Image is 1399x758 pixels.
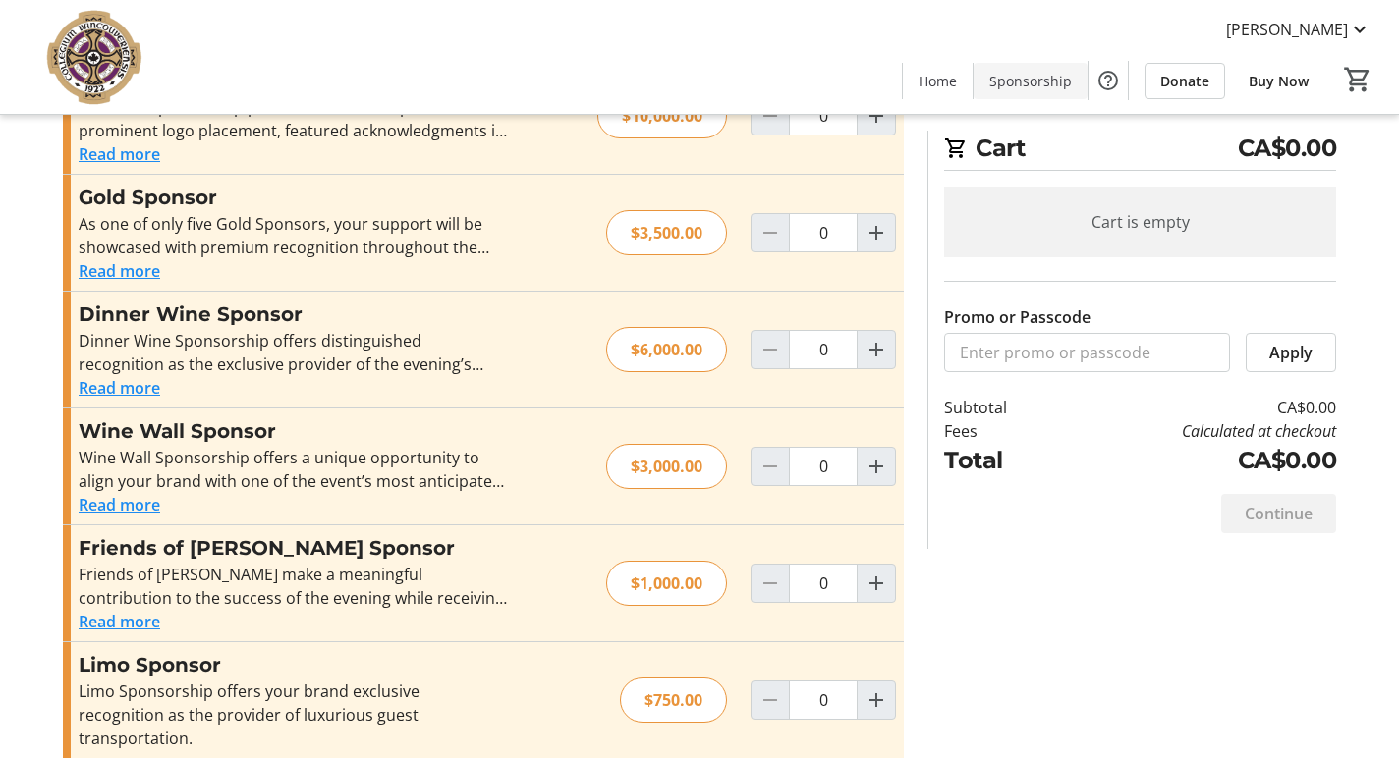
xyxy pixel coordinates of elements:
div: Limo Sponsorship offers your brand exclusive recognition as the provider of luxurious guest trans... [79,679,508,750]
button: Read more [79,259,160,283]
td: CA$0.00 [1058,396,1336,419]
button: Increment by one [858,565,895,602]
span: Home [919,71,957,91]
button: Increment by one [858,214,895,251]
h3: Gold Sponsor [79,183,508,212]
input: Platinum Sponsor Quantity [789,96,858,135]
span: CA$0.00 [1238,131,1337,166]
button: Read more [79,142,160,166]
h3: Wine Wall Sponsor [79,416,508,446]
td: Total [944,443,1058,478]
button: Increment by one [858,97,895,135]
input: Gold Sponsor Quantity [789,213,858,252]
span: [PERSON_NAME] [1226,18,1348,41]
h3: Friends of [PERSON_NAME] Sponsor [79,533,508,563]
button: Increment by one [858,448,895,485]
h3: Dinner Wine Sponsor [79,299,508,329]
button: Increment by one [858,331,895,368]
label: Promo or Passcode [944,305,1091,329]
td: CA$0.00 [1058,443,1336,478]
button: Increment by one [858,681,895,719]
button: Help [1089,61,1128,100]
a: Home [903,63,973,99]
div: Wine Wall Sponsorship offers a unique opportunity to align your brand with one of the event’s mos... [79,446,508,493]
td: Subtotal [944,396,1058,419]
input: Dinner Wine Sponsor Quantity [789,330,858,369]
input: Limo Sponsor Quantity [789,680,858,720]
div: Cart is empty [944,187,1336,257]
div: $3,500.00 [606,210,727,255]
button: Read more [79,610,160,633]
div: $1,000.00 [606,561,727,606]
span: Sponsorship [989,71,1072,91]
div: Dinner Wine Sponsorship offers distinguished recognition as the exclusive provider of the evening... [79,329,508,376]
button: Cart [1340,62,1375,97]
input: Wine Wall Sponsor Quantity [789,447,858,486]
h3: Limo Sponsor [79,650,508,679]
input: Friends of Finnegan Sponsor Quantity [789,564,858,603]
img: VC Parent Association's Logo [12,8,187,106]
div: As one of only five Gold Sponsors, your support will be showcased with premium recognition throug... [79,212,508,259]
button: Read more [79,493,160,516]
div: $750.00 [620,677,727,723]
span: Buy Now [1249,71,1309,91]
td: Fees [944,419,1058,443]
div: Platinum Sponsorship provides elevated exposure with prominent logo placement, featured acknowled... [79,95,508,142]
div: $10,000.00 [597,93,727,138]
h2: Cart [944,131,1336,171]
span: Donate [1160,71,1209,91]
a: Sponsorship [974,63,1088,99]
button: [PERSON_NAME] [1210,14,1387,45]
button: Read more [79,376,160,400]
div: $6,000.00 [606,327,727,372]
input: Enter promo or passcode [944,333,1230,372]
div: $3,000.00 [606,444,727,489]
a: Buy Now [1233,63,1324,99]
span: Apply [1269,341,1313,364]
div: Friends of [PERSON_NAME] make a meaningful contribution to the success of the evening while recei... [79,563,508,610]
a: Donate [1145,63,1225,99]
td: Calculated at checkout [1058,419,1336,443]
button: Apply [1246,333,1336,372]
